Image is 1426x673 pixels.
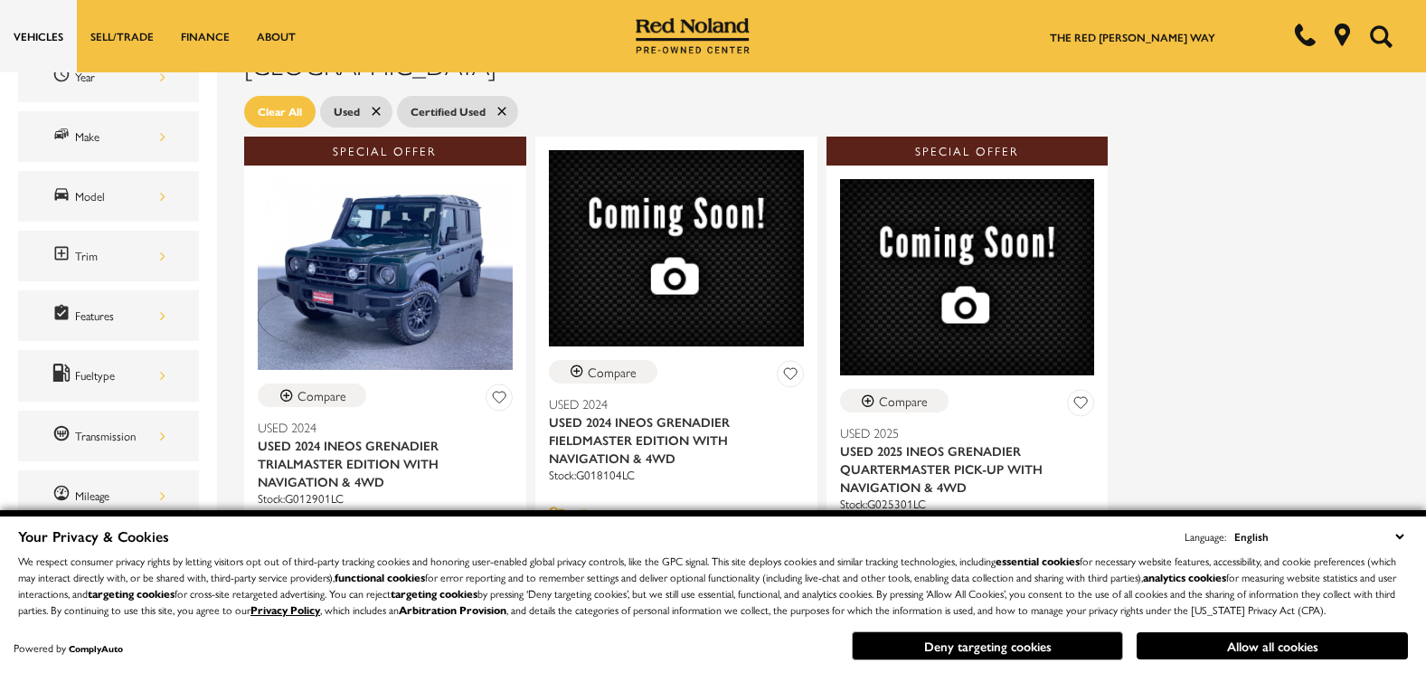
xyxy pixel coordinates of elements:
a: Privacy Policy [250,602,320,618]
span: Used 2024 INEOS Grenadier Trialmaster Edition With Navigation & 4WD [258,436,499,490]
span: Used [334,100,360,123]
button: Open the search field [1363,1,1399,71]
p: We respect consumer privacy rights by letting visitors opt out of third-party tracking cookies an... [18,553,1408,618]
div: Model [75,186,165,206]
strong: functional cookies [335,569,425,585]
strong: essential cookies [996,553,1080,569]
div: MakeMake [18,111,199,162]
div: Fueltype [75,365,165,385]
span: Used 2025 [840,423,1081,441]
button: Compare Vehicle [840,389,949,412]
button: Compare Vehicle [258,384,366,407]
a: Used 2025Used 2025 INEOS Grenadier Quartermaster Pick-up With Navigation & 4WD [840,423,1095,496]
button: Compare Vehicle [549,360,657,384]
div: Features [75,306,165,326]
div: TrimTrim [18,231,199,281]
span: Model [52,185,75,208]
div: YearYear [18,52,199,102]
strong: analytics cookies [1143,569,1226,585]
div: Compare [879,393,928,409]
div: TransmissionTransmission [18,411,199,461]
span: Fueltype [52,364,75,387]
div: ModelModel [18,171,199,222]
a: The Red [PERSON_NAME] Way [1050,29,1215,45]
a: Red Noland Pre-Owned [636,24,750,43]
span: Used 2024 [549,394,790,412]
span: Mileage [52,484,75,507]
div: Compare [297,387,346,403]
div: Pricing Details - Used 2024 INEOS Grenadier Fieldmaster Edition With Navigation & 4WD [549,504,804,520]
img: 2024 INEOS Grenadier Trialmaster Edition [258,179,513,370]
strong: targeting cookies [88,585,175,602]
div: Special Offer [244,137,526,166]
select: Language Select [1230,526,1408,546]
img: 2024 INEOS Grenadier Fieldmaster Edition [549,150,804,346]
a: Used 2024Used 2024 INEOS Grenadier Fieldmaster Edition With Navigation & 4WD [549,394,804,467]
div: FueltypeFueltype [18,350,199,401]
div: Language: [1185,531,1226,542]
a: Used 2024Used 2024 INEOS Grenadier Trialmaster Edition With Navigation & 4WD [258,418,513,490]
div: Compare [588,364,637,380]
div: Special Offer [826,137,1109,166]
div: MileageMileage [18,470,199,521]
span: Trim [52,244,75,268]
div: Mileage [75,486,165,506]
img: Red Noland Pre-Owned [636,18,750,54]
span: Year [52,65,75,89]
span: Make [52,125,75,148]
button: Save Vehicle [486,384,513,417]
button: Save Vehicle [1067,389,1094,422]
div: Transmission [75,426,165,446]
div: Stock : G018104LC [549,467,804,483]
div: Make [75,127,165,147]
strong: targeting cookies [391,585,477,602]
button: Deny targeting cookies [852,631,1123,660]
img: 2025 INEOS Grenadier Quartermaster Pick-up [840,179,1095,375]
div: Stock : G012901LC [258,490,513,507]
span: Transmission [52,424,75,448]
span: Used 2025 INEOS Grenadier Quartermaster Pick-up With Navigation & 4WD [840,441,1081,496]
span: Your Privacy & Cookies [18,526,169,546]
span: Clear All [258,100,302,123]
div: Powered by [14,642,123,654]
span: Certified Used [411,100,486,123]
span: Used 2024 [258,418,499,436]
div: Stock : G025301LC [840,496,1095,512]
div: Year [75,67,165,87]
strong: Arbitration Provision [399,602,506,618]
div: FeaturesFeatures [18,290,199,341]
a: ComplyAuto [69,642,123,655]
button: Allow all cookies [1137,632,1408,659]
span: Features [52,304,75,327]
button: Save Vehicle [777,360,804,393]
span: Used 2024 INEOS Grenadier Fieldmaster Edition With Navigation & 4WD [549,412,790,467]
div: Trim [75,246,165,266]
